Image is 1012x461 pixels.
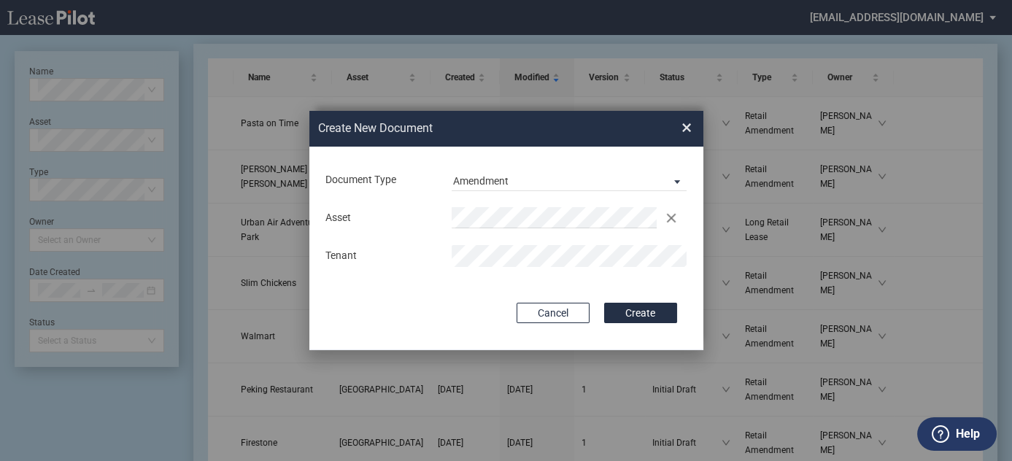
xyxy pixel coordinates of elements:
h2: Create New Document [318,120,629,136]
div: Tenant [317,249,443,263]
div: Document Type [317,173,443,187]
span: × [681,117,692,140]
md-select: Document Type: Amendment [452,169,687,191]
div: Asset [317,211,443,225]
md-dialog: Create New ... [309,111,703,350]
button: Cancel [517,303,590,323]
label: Help [956,425,980,443]
button: Create [604,303,677,323]
div: Amendment [453,175,509,187]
